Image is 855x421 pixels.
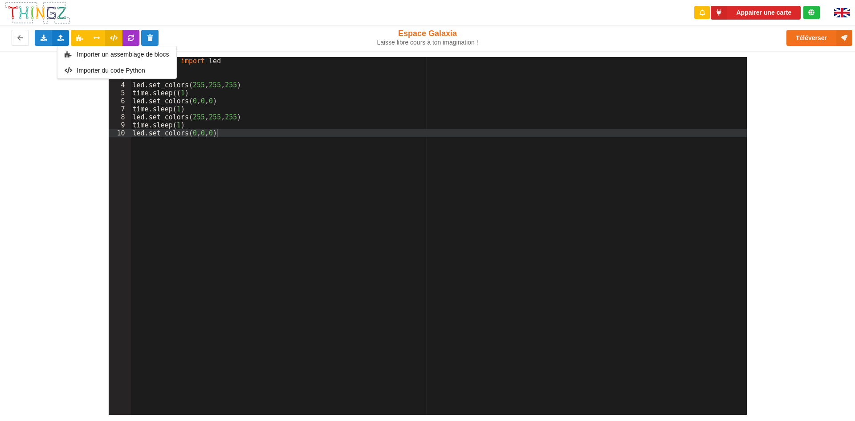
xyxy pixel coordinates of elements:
span: Importer du code Python [77,67,145,74]
div: 5 [109,89,131,97]
img: thingz_logo.png [4,1,71,25]
div: 10 [109,129,131,137]
span: Importer un assemblage de blocs [77,51,169,58]
div: Importer un fichier Python [57,62,176,78]
div: Tu es connecté au serveur de création de Thingz [803,6,820,19]
div: 9 [109,121,131,129]
div: 6 [109,97,131,105]
div: Laisse libre cours à ton imagination ! [353,39,502,46]
button: Téléverser [786,30,852,46]
button: Appairer une carte [711,6,801,20]
div: 7 [109,105,131,113]
div: 8 [109,113,131,121]
div: Espace Galaxia [353,29,502,46]
div: 4 [109,81,131,89]
div: Importer un assemblage de blocs en utilisant un fichier au format .blockly [57,46,176,62]
img: gb.png [834,8,850,17]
